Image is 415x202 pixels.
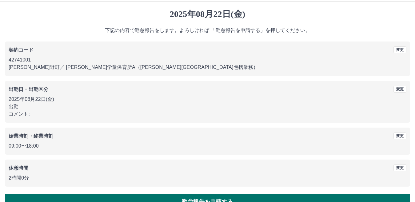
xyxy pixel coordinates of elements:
[9,96,406,103] p: 2025年08月22日(金)
[393,164,406,171] button: 変更
[9,47,34,53] b: 契約コード
[9,56,406,64] p: 42741001
[9,64,406,71] p: [PERSON_NAME]野町 ／ [PERSON_NAME]学童保育所A（[PERSON_NAME][GEOGRAPHIC_DATA]包括業務）
[5,9,410,19] h1: 2025年08月22日(金)
[9,133,53,139] b: 始業時刻・終業時刻
[9,142,406,150] p: 09:00 〜 18:00
[393,46,406,53] button: 変更
[5,27,410,34] p: 下記の内容で勤怠報告をします。よろしければ 「勤怠報告を申請する」を押してください。
[9,87,48,92] b: 出勤日・出勤区分
[9,174,406,182] p: 2時間0分
[393,133,406,139] button: 変更
[393,86,406,93] button: 変更
[9,103,406,110] p: 出勤
[9,165,29,171] b: 休憩時間
[9,110,406,118] p: コメント:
